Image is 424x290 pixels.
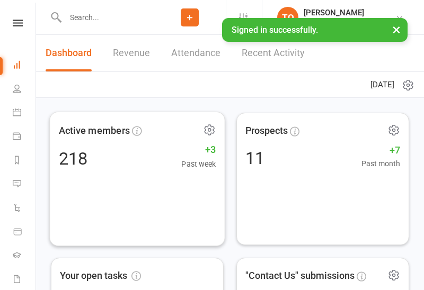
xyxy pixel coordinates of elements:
a: Attendance [171,35,220,71]
span: Past week [181,158,216,170]
span: Prospects [245,123,288,139]
a: Dashboard [46,35,92,71]
a: Recent Activity [242,35,305,71]
div: [PERSON_NAME] [304,8,395,17]
a: Payments [13,125,37,149]
div: TQ [277,7,298,28]
button: × [387,18,406,41]
a: Reports [13,149,37,173]
a: People [13,78,37,102]
span: Active members [59,122,130,138]
span: Your open tasks [60,268,141,284]
span: "Contact Us" submissions [245,268,355,284]
span: +7 [361,143,400,158]
a: Product Sales [13,221,37,244]
span: Signed in successfully. [232,25,318,35]
span: Past month [361,158,400,169]
input: Search... [62,10,154,25]
a: Revenue [113,35,150,71]
span: [DATE] [370,78,394,91]
a: Calendar [13,102,37,125]
div: Ettingshausens Martial Arts [304,17,395,27]
div: 218 [59,149,88,167]
span: +3 [181,142,216,157]
div: 11 [245,150,264,167]
a: Dashboard [13,54,37,78]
